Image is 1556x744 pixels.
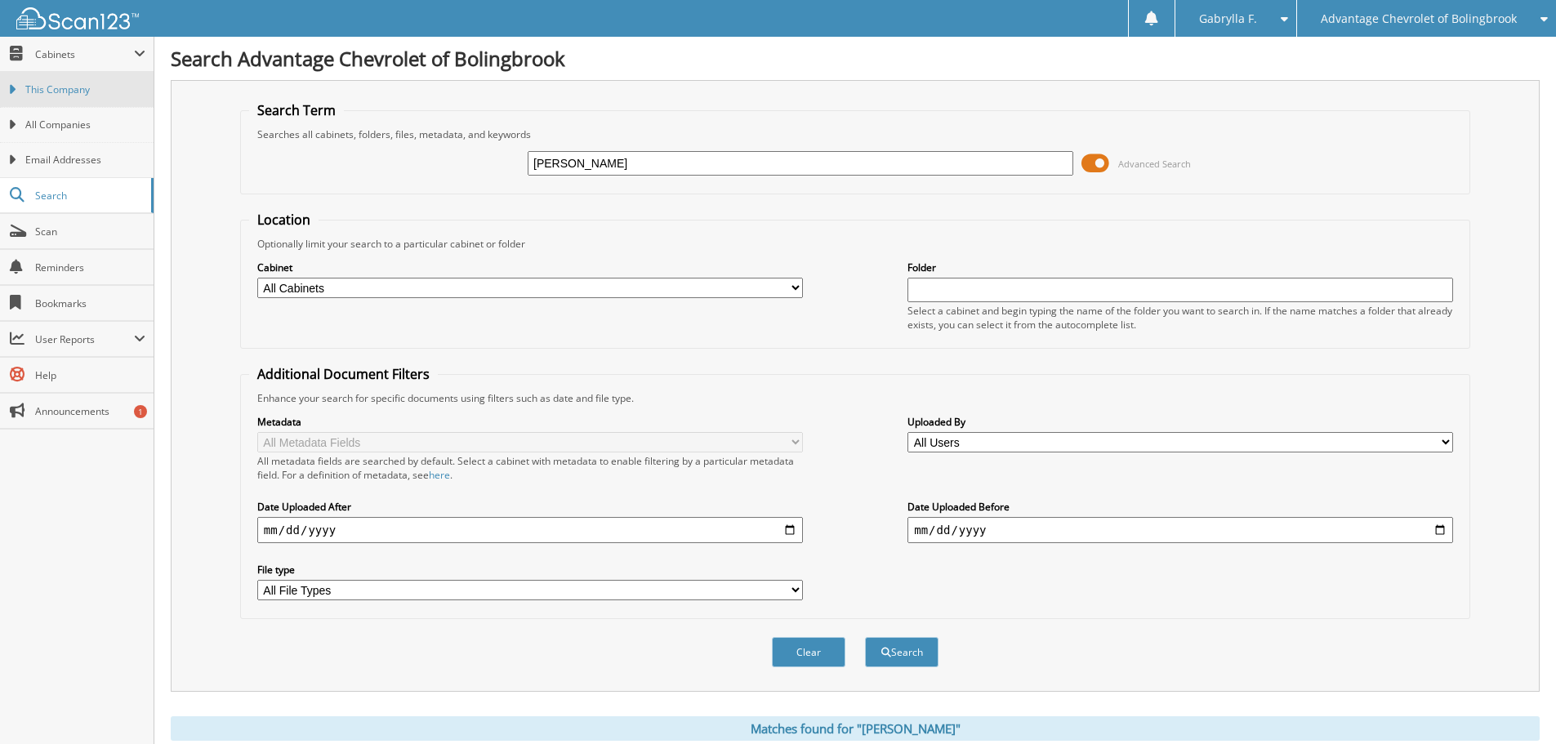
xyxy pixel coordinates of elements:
[429,468,450,482] a: here
[25,118,145,132] span: All Companies
[257,454,803,482] div: All metadata fields are searched by default. Select a cabinet with metadata to enable filtering b...
[772,637,845,667] button: Clear
[907,415,1453,429] label: Uploaded By
[134,405,147,418] div: 1
[16,7,139,29] img: scan123-logo-white.svg
[865,637,939,667] button: Search
[257,563,803,577] label: File type
[257,415,803,429] label: Metadata
[1321,14,1517,24] span: Advantage Chevrolet of Bolingbrook
[25,153,145,167] span: Email Addresses
[249,101,344,119] legend: Search Term
[907,517,1453,543] input: end
[25,82,145,97] span: This Company
[249,237,1461,251] div: Optionally limit your search to a particular cabinet or folder
[907,500,1453,514] label: Date Uploaded Before
[249,211,319,229] legend: Location
[35,296,145,310] span: Bookmarks
[257,500,803,514] label: Date Uploaded After
[35,404,145,418] span: Announcements
[257,261,803,274] label: Cabinet
[35,368,145,382] span: Help
[35,47,134,61] span: Cabinets
[1199,14,1257,24] span: Gabrylla F.
[249,391,1461,405] div: Enhance your search for specific documents using filters such as date and file type.
[35,261,145,274] span: Reminders
[1118,158,1191,170] span: Advanced Search
[249,365,438,383] legend: Additional Document Filters
[257,517,803,543] input: start
[35,332,134,346] span: User Reports
[35,189,143,203] span: Search
[171,716,1540,741] div: Matches found for "[PERSON_NAME]"
[907,261,1453,274] label: Folder
[171,45,1540,72] h1: Search Advantage Chevrolet of Bolingbrook
[35,225,145,238] span: Scan
[907,304,1453,332] div: Select a cabinet and begin typing the name of the folder you want to search in. If the name match...
[249,127,1461,141] div: Searches all cabinets, folders, files, metadata, and keywords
